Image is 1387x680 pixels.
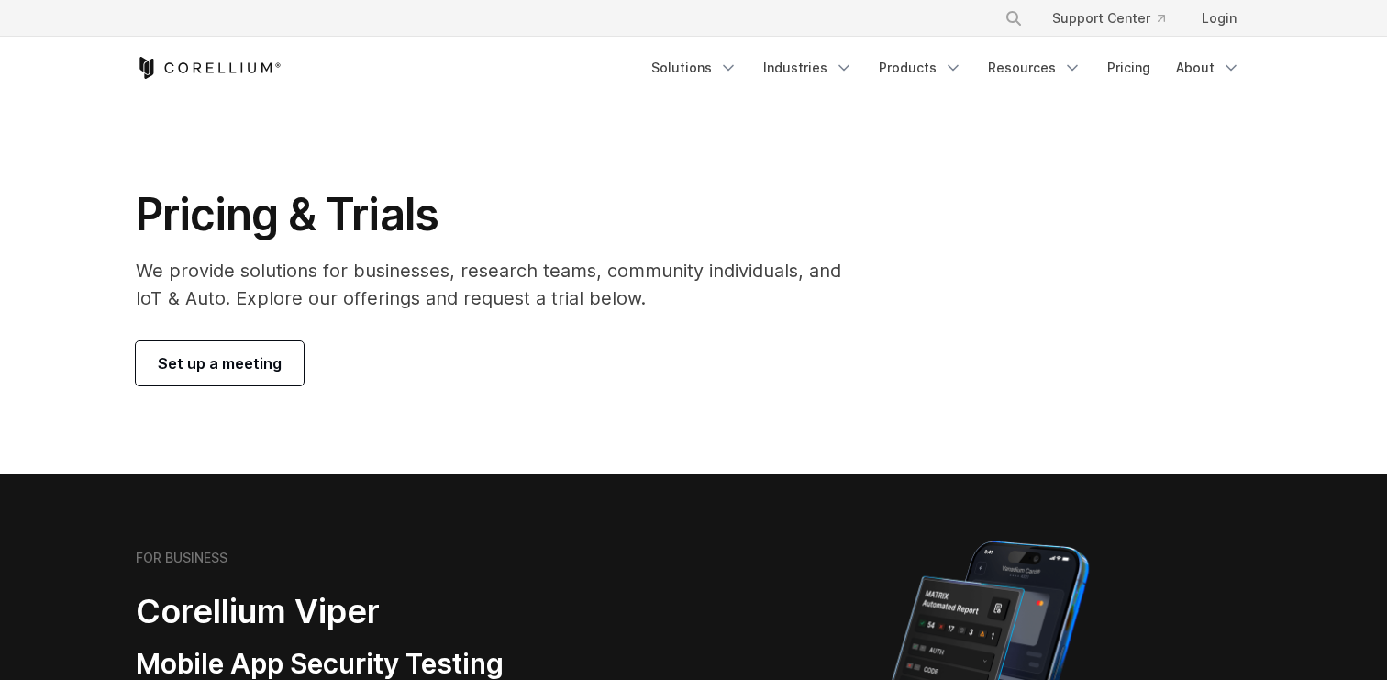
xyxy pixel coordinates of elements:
div: Navigation Menu [982,2,1251,35]
h2: Corellium Viper [136,591,605,632]
div: Navigation Menu [640,51,1251,84]
a: Industries [752,51,864,84]
a: Corellium Home [136,57,282,79]
a: Support Center [1037,2,1180,35]
a: About [1165,51,1251,84]
a: Products [868,51,973,84]
a: Set up a meeting [136,341,304,385]
h1: Pricing & Trials [136,187,867,242]
h6: FOR BUSINESS [136,550,227,566]
a: Pricing [1096,51,1161,84]
a: Solutions [640,51,749,84]
a: Login [1187,2,1251,35]
p: We provide solutions for businesses, research teams, community individuals, and IoT & Auto. Explo... [136,257,867,312]
button: Search [997,2,1030,35]
span: Set up a meeting [158,352,282,374]
a: Resources [977,51,1093,84]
